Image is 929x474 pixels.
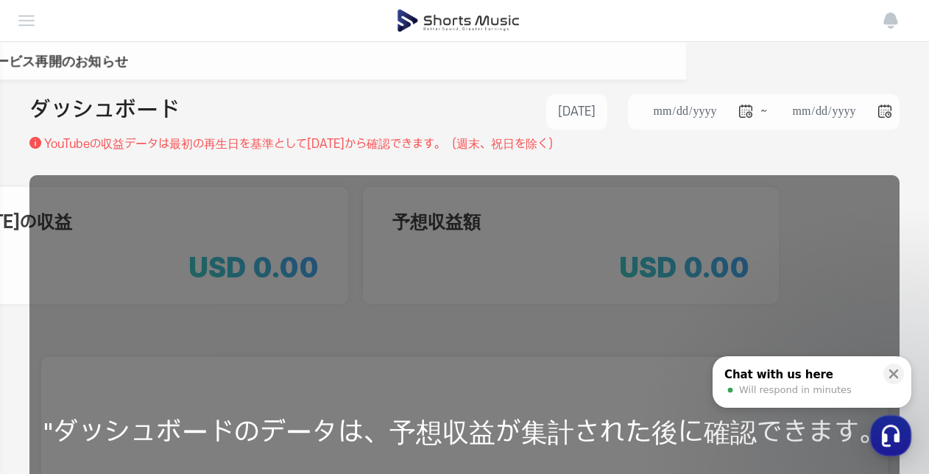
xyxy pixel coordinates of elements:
img: 알림 아이콘 [29,52,47,70]
button: [DATE] [546,94,607,130]
p: YouTubeの収益データは最初の再生日を基準とし て[DATE]から確認できます。（週末、祝日を除く） [44,135,559,153]
img: menu [18,12,35,29]
h2: ダッシュボード [29,94,180,130]
a: プラットフォーム改修およびサービス再開のお知らせ [53,52,371,71]
li: ~ [628,94,900,130]
img: 설명 아이콘 [29,137,41,149]
img: 알림 [882,12,900,29]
